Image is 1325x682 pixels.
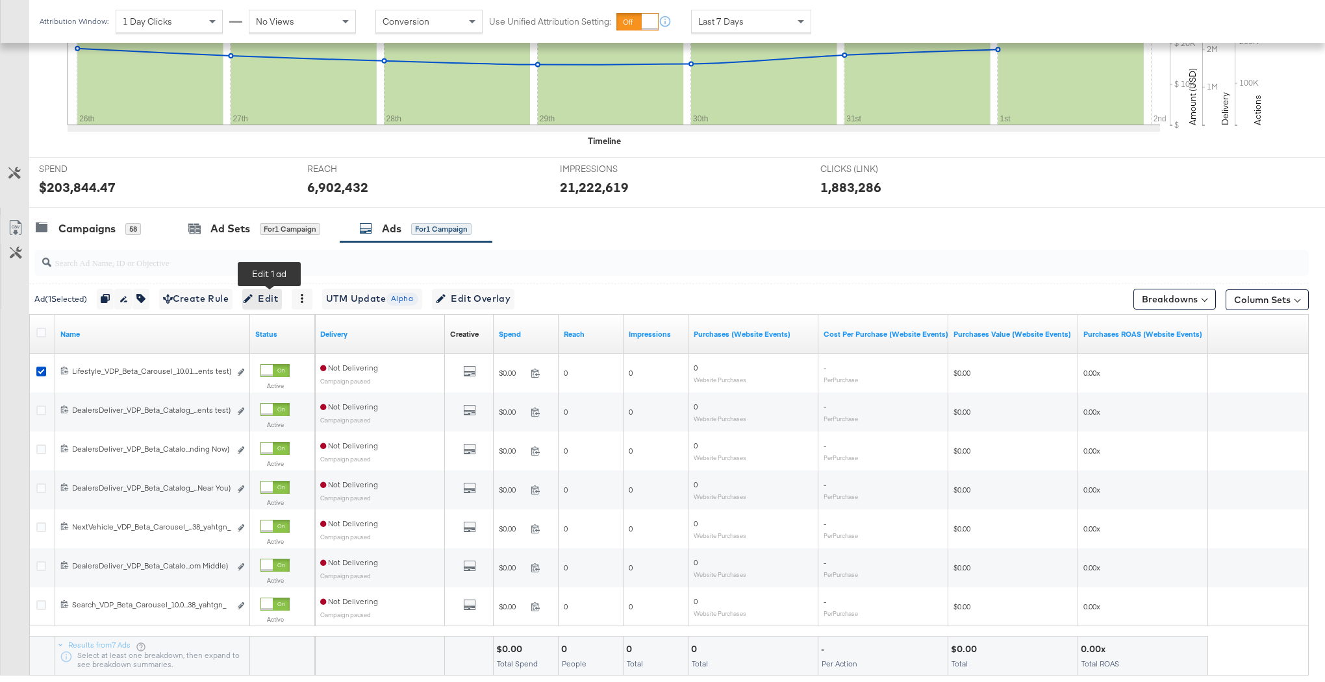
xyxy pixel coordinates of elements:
sub: Per Purchase [824,454,858,461]
span: Not Delivering [320,441,378,450]
sub: Campaign paused [320,494,371,502]
div: Creative [450,329,479,339]
div: Attribution Window: [39,17,109,26]
span: $0.00 [499,407,525,417]
span: $0.00 [953,407,970,417]
span: 0 [629,524,633,533]
div: 0 [691,643,701,655]
span: 0 [629,368,633,378]
sub: Per Purchase [824,493,858,500]
div: $0.00 [951,643,981,655]
span: $0.00 [953,524,970,533]
span: 0 [694,596,698,606]
div: NextVehicle_VDP_Beta_Carousel_...38_yahtgn_ [72,522,230,532]
button: Breakdowns [1133,289,1216,310]
label: Active [260,615,290,624]
sub: Website Purchases [694,376,746,384]
span: Conversion [383,16,429,27]
span: Total Spend [497,659,538,668]
span: Edit Overlay [436,291,511,307]
sub: Campaign paused [320,572,371,579]
a: Shows the creative associated with your ad. [450,329,479,339]
span: - [824,480,826,489]
div: Lifestyle_VDP_Beta_Carousel_10.01....ents test) [72,366,230,376]
label: Active [260,420,290,429]
span: Edit [246,291,278,307]
sub: Website Purchases [694,570,746,578]
button: Create Rule [159,289,233,310]
span: 0.00x [1083,563,1100,572]
span: Total [627,659,643,668]
span: 0.00x [1083,407,1100,417]
sub: Website Purchases [694,531,746,539]
span: 1 Day Clicks [123,16,172,27]
div: DealersDeliver_VDP_Beta_Catalo...nding Now) [72,444,230,454]
span: 0 [629,407,633,417]
span: Not Delivering [320,596,378,606]
span: $0.00 [499,602,525,611]
div: 0.00x [1081,643,1109,655]
div: Timeline [588,135,621,147]
sub: Per Purchase [824,415,858,422]
span: Not Delivering [320,518,378,528]
div: 0 [561,643,571,655]
span: Total ROAS [1081,659,1119,668]
span: CLICKS (LINK) [820,163,918,175]
span: 0 [629,446,633,456]
span: $0.00 [499,485,525,494]
span: Not Delivering [320,363,378,372]
span: $0.00 [953,563,970,572]
span: - [824,402,826,411]
span: SPEND [39,163,136,175]
span: IMPRESSIONS [560,163,657,175]
span: UTM Update [326,291,418,307]
a: The number of people your ad was served to. [564,329,618,339]
a: The total value of the purchase actions divided by spend tracked by your Custom Audience pixel on... [1083,329,1203,339]
div: 58 [125,223,141,235]
text: Amount (USD) [1187,68,1198,125]
span: Create Rule [163,291,229,307]
sub: Website Purchases [694,609,746,617]
div: Search_VDP_Beta_Carousel_10.0...38_yahtgn_ [72,600,230,610]
span: 0 [694,518,698,528]
sub: Website Purchases [694,415,746,422]
span: - [824,441,826,450]
a: The number of times your ad was served. On mobile apps an ad is counted as served the first time ... [629,329,683,339]
div: for 1 Campaign [260,223,320,235]
div: 0 [626,643,636,655]
button: Edit Overlay [432,289,514,310]
span: 0 [694,480,698,489]
span: Not Delivering [320,480,378,489]
span: $0.00 [953,368,970,378]
label: Active [260,576,290,585]
span: Total [692,659,708,668]
a: The average cost for each purchase tracked by your Custom Audience pixel on your website after pe... [824,329,948,339]
span: 0 [629,602,633,611]
div: Ad ( 1 Selected) [34,293,87,305]
input: Search Ad Name, ID or Objective [51,245,1191,270]
div: 21,222,619 [560,178,629,197]
span: 0 [564,524,568,533]
span: $0.00 [953,602,970,611]
span: - [824,596,826,606]
sub: Per Purchase [824,570,858,578]
div: Ad Sets [210,221,250,236]
sub: Campaign paused [320,533,371,541]
sub: Website Purchases [694,454,746,461]
button: Edit [242,289,282,310]
span: $0.00 [953,446,970,456]
div: 6,902,432 [307,178,368,197]
span: - [824,518,826,528]
div: $203,844.47 [39,178,116,197]
button: Column Sets [1226,289,1309,310]
a: Shows the current state of your Ad. [255,329,310,339]
div: DealersDeliver_VDP_Beta_Catalog_...Near You) [72,483,230,493]
span: $0.00 [499,368,525,378]
span: Last 7 Days [698,16,744,27]
span: Not Delivering [320,557,378,567]
span: Not Delivering [320,402,378,411]
sub: Campaign paused [320,377,371,385]
span: 0.00x [1083,524,1100,533]
span: No Views [256,16,294,27]
label: Active [260,537,290,546]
